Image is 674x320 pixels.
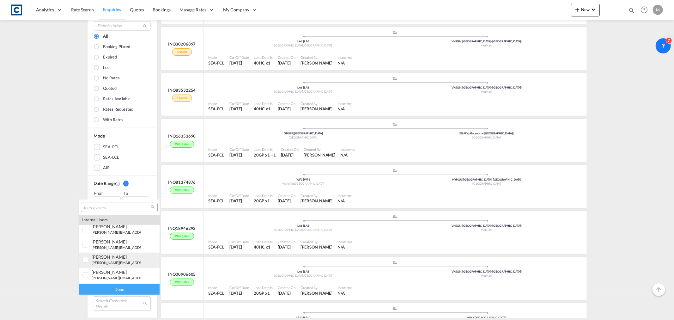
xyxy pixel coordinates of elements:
[83,205,151,211] input: Search users
[150,205,155,209] md-icon: icon-magnify
[92,245,177,249] small: [PERSON_NAME][EMAIL_ADDRESS][DOMAIN_NAME]
[92,224,141,229] div: craig Cooper
[79,215,160,225] div: internal users
[92,276,177,280] small: [PERSON_NAME][EMAIL_ADDRESS][DOMAIN_NAME]
[92,269,141,275] div: jay Paisley
[92,239,141,244] div: harris Hay
[79,284,160,295] div: Done
[92,254,141,260] div: mike Rothwell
